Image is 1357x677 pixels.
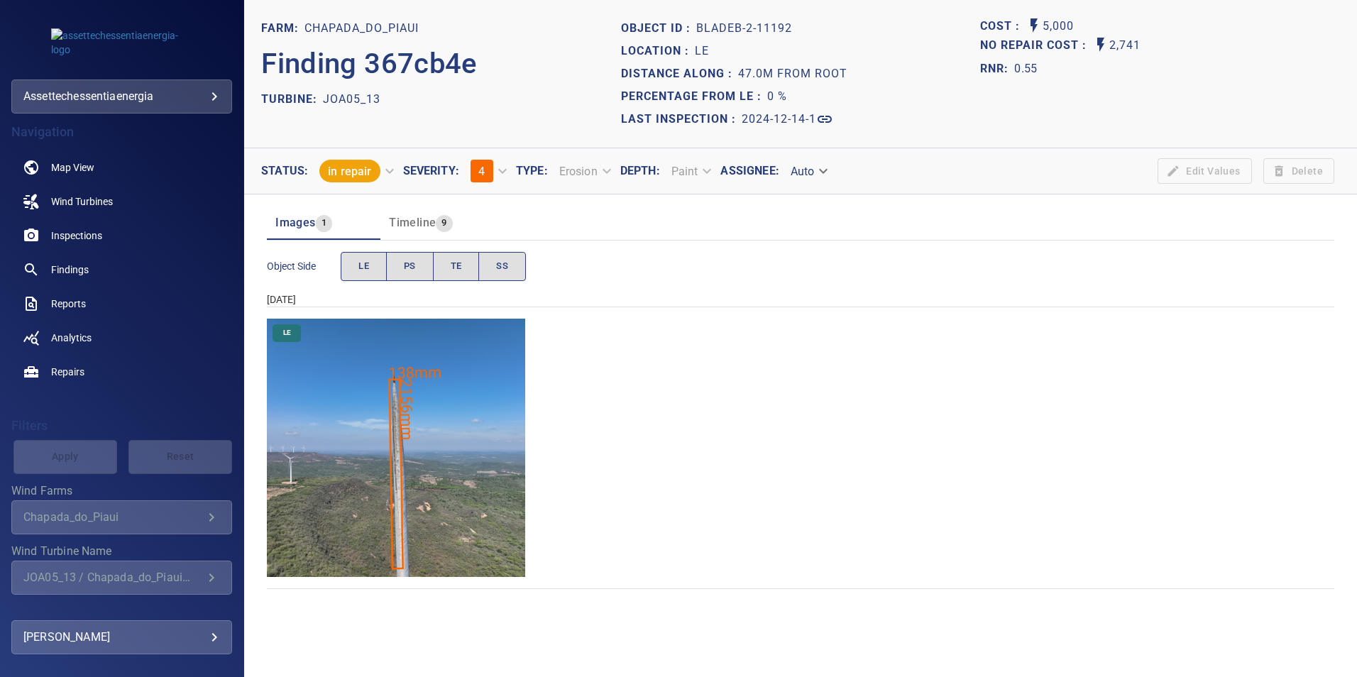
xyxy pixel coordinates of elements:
p: Finding 367cb4e [261,43,477,85]
div: [PERSON_NAME] [23,626,220,649]
p: 47.0m from root [738,65,847,82]
a: analytics noActive [11,321,232,355]
a: windturbines noActive [11,185,232,219]
label: Wind Turbine Name [11,546,232,557]
p: JOA05_13 [323,91,380,108]
h1: RNR: [980,60,1014,77]
a: reports noActive [11,287,232,321]
label: Status : [261,165,308,177]
p: Last Inspection : [621,111,742,128]
svg: Auto No Repair Cost [1092,36,1109,53]
a: repairs noActive [11,355,232,389]
label: Depth : [620,165,660,177]
span: 4 [478,165,485,178]
span: TE [451,258,462,275]
a: findings noActive [11,253,232,287]
div: in repair [308,154,402,188]
label: Type : [516,165,548,177]
img: assettechessentiaenergia-logo [51,28,193,57]
span: Analytics [51,331,92,345]
div: Erosion [548,159,620,184]
div: JOA05_13 / Chapada_do_Piaui, JOA01_01 / Chapada_do_Piaui, JOA01_07 / Chapada_do_Piaui, JOA01_12 /... [23,571,203,584]
span: Projected additional costs incurred by waiting 1 year to repair. This is a function of possible i... [980,36,1092,55]
p: Location : [621,43,695,60]
p: Distance along : [621,65,738,82]
p: FARM: [261,20,304,37]
button: TE [433,252,480,281]
div: [DATE] [267,292,1334,307]
span: Map View [51,160,94,175]
a: inspections noActive [11,219,232,253]
span: LE [275,328,300,338]
a: 2024-12-14-1 [742,111,833,128]
p: LE [695,43,709,60]
label: Assignee : [720,165,779,177]
label: Wind Farms [11,485,232,497]
p: Chapada_do_Piaui [304,20,419,37]
span: Inspections [51,229,102,243]
span: The base labour and equipment costs to repair the finding. Does not include the loss of productio... [980,17,1026,36]
label: Severity : [403,165,459,177]
span: Wind Turbines [51,194,113,209]
h4: Filters [11,419,232,433]
button: SS [478,252,526,281]
div: assettechessentiaenergia [11,79,232,114]
button: PS [386,252,434,281]
p: 5,000 [1043,17,1074,36]
span: 1 [316,215,332,231]
div: Wind Turbine Name [11,561,232,595]
span: Repairs [51,365,84,379]
svg: Auto Cost [1026,17,1043,34]
h1: Cost : [980,20,1026,33]
span: 9 [436,215,452,231]
p: 2,741 [1109,36,1141,55]
span: PS [404,258,416,275]
span: Timeline [389,216,436,229]
p: 0 % [767,88,787,105]
p: bladeB-2-11192 [696,20,792,37]
span: Images [275,216,315,229]
h1: No Repair Cost : [980,39,1092,53]
div: assettechessentiaenergia [23,85,220,108]
p: TURBINE: [261,91,323,108]
span: in repair [319,165,380,178]
div: Auto [779,159,837,184]
div: objectSide [341,252,526,281]
p: 0.55 [1014,60,1037,77]
div: Wind Farms [11,500,232,534]
span: The ratio of the additional incurred cost of repair in 1 year and the cost of repairing today. Fi... [980,57,1037,80]
span: Reports [51,297,86,311]
span: SS [496,258,508,275]
span: Findings [51,263,89,277]
img: Chapada_do_Piaui/JOA05_13/2024-12-14-1/2024-12-14-2/image91wp91.jpg [267,319,525,577]
p: Percentage from LE : [621,88,767,105]
button: LE [341,252,387,281]
div: Paint [660,159,721,184]
span: Object Side [267,259,341,273]
a: map noActive [11,150,232,185]
span: LE [358,258,369,275]
div: 4 [459,154,516,188]
div: Chapada_do_Piaui [23,510,203,524]
p: Object ID : [621,20,696,37]
p: 2024-12-14-1 [742,111,816,128]
h4: Navigation [11,125,232,139]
